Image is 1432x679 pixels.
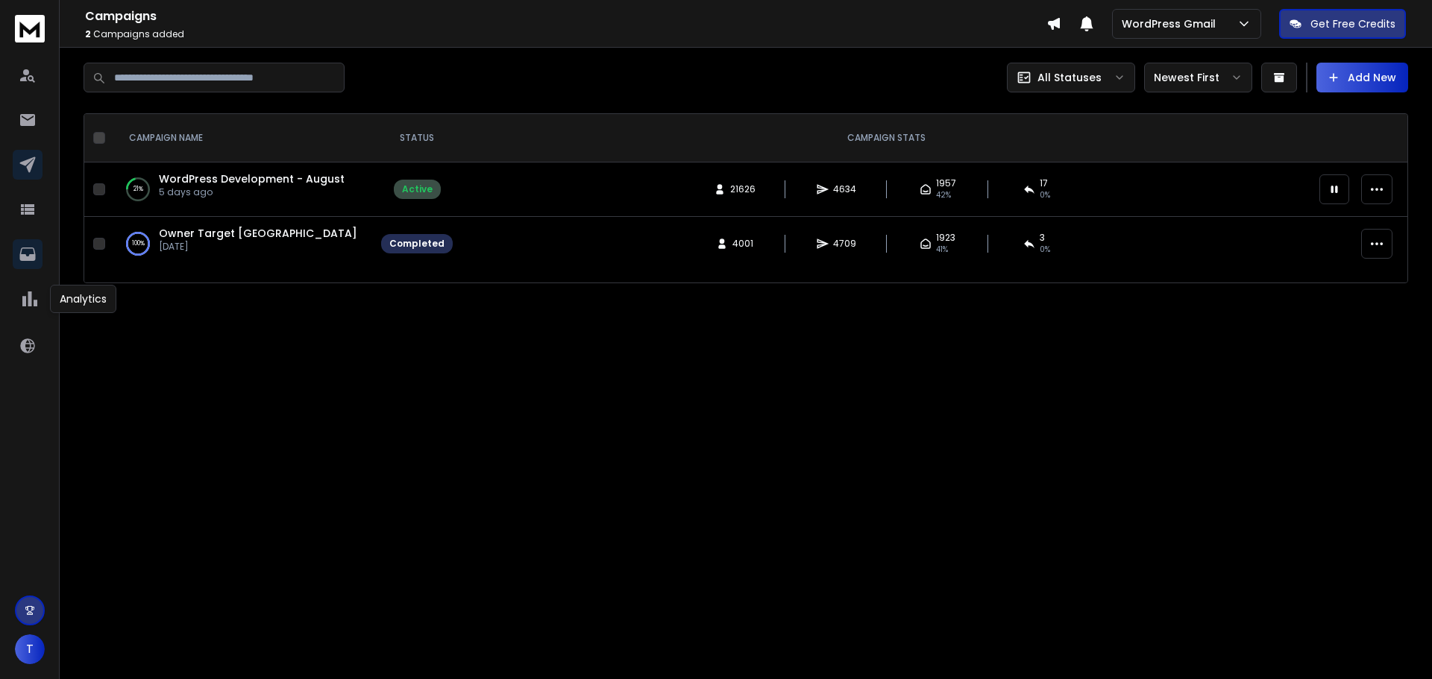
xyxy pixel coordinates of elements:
[462,114,1310,162] th: CAMPAIGN STATS
[936,232,955,244] span: 1923
[1040,232,1045,244] span: 3
[936,244,948,256] span: 41 %
[134,182,143,197] p: 21 %
[936,177,956,189] span: 1957
[15,15,45,42] img: logo
[1040,244,1050,256] span: 0 %
[111,114,372,162] th: CAMPAIGN NAME
[132,236,145,251] p: 100 %
[1144,63,1252,92] button: Newest First
[402,183,433,195] div: Active
[159,241,357,253] p: [DATE]
[732,238,753,250] span: 4001
[1040,177,1048,189] span: 17
[1279,9,1406,39] button: Get Free Credits
[1316,63,1408,92] button: Add New
[85,7,1046,25] h1: Campaigns
[85,28,91,40] span: 2
[833,183,856,195] span: 4634
[159,226,357,241] a: Owner Target [GEOGRAPHIC_DATA]
[1040,189,1050,201] span: 0 %
[1037,70,1102,85] p: All Statuses
[1310,16,1395,31] p: Get Free Credits
[111,217,372,271] td: 100%Owner Target [GEOGRAPHIC_DATA][DATE]
[159,171,345,186] a: WordPress Development - August
[936,189,951,201] span: 42 %
[111,162,372,217] td: 21%WordPress Development - August5 days ago
[159,186,345,198] p: 5 days ago
[15,634,45,664] button: T
[372,114,462,162] th: STATUS
[730,183,756,195] span: 21626
[85,28,1046,40] p: Campaigns added
[50,285,116,313] div: Analytics
[389,238,445,250] div: Completed
[833,238,856,250] span: 4709
[1122,16,1222,31] p: WordPress Gmail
